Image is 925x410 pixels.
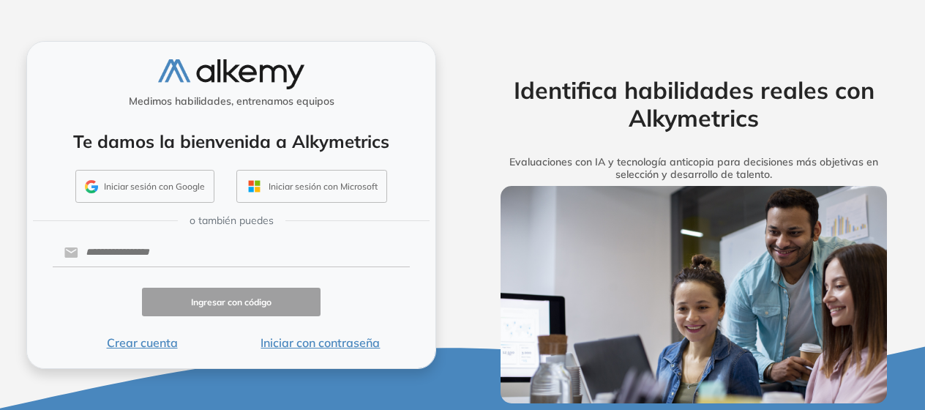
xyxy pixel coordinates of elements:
span: o también puedes [190,213,274,228]
button: Iniciar con contraseña [231,334,410,351]
h2: Identifica habilidades reales con Alkymetrics [479,76,908,133]
button: Iniciar sesión con Google [75,170,214,204]
img: GMAIL_ICON [85,180,98,193]
button: Iniciar sesión con Microsoft [236,170,387,204]
button: Crear cuenta [53,334,231,351]
h5: Evaluaciones con IA y tecnología anticopia para decisiones más objetivas en selección y desarroll... [479,156,908,181]
img: logo-alkemy [158,59,304,89]
h5: Medimos habilidades, entrenamos equipos [33,95,430,108]
img: OUTLOOK_ICON [246,178,263,195]
iframe: Chat Widget [662,240,925,410]
button: Ingresar con código [142,288,321,316]
h4: Te damos la bienvenida a Alkymetrics [46,131,416,152]
img: img-more-info [501,186,886,403]
div: Widget de chat [662,240,925,410]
